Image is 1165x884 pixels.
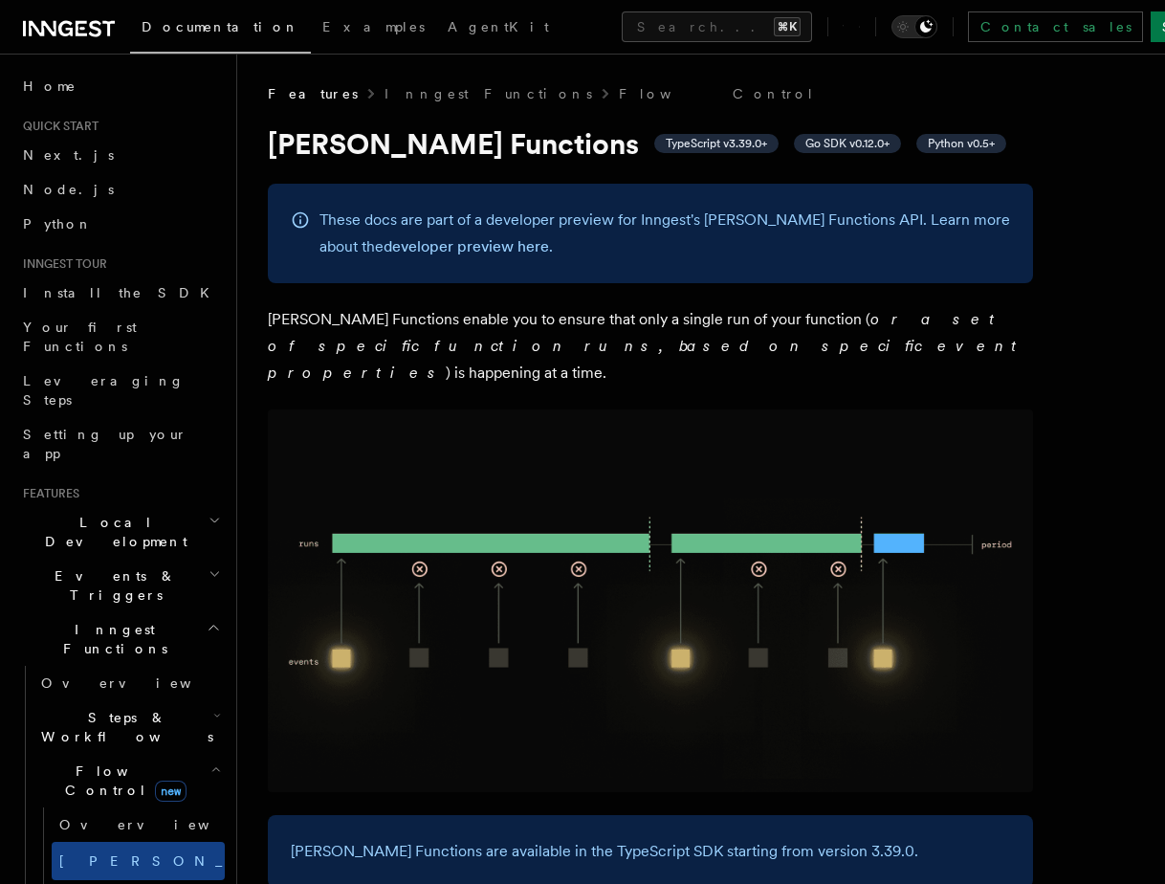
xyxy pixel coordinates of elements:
[15,138,225,172] a: Next.js
[52,807,225,842] a: Overview
[23,373,185,408] span: Leveraging Steps
[15,505,225,559] button: Local Development
[619,84,815,103] a: Flow Control
[15,276,225,310] a: Install the SDK
[15,620,207,658] span: Inngest Functions
[311,6,436,52] a: Examples
[130,6,311,54] a: Documentation
[23,320,137,354] span: Your first Functions
[319,207,1010,260] p: These docs are part of a developer preview for Inngest's [PERSON_NAME] Functions API. Learn more ...
[322,19,425,34] span: Examples
[268,126,1033,161] h1: [PERSON_NAME] Functions
[15,513,209,551] span: Local Development
[15,119,99,134] span: Quick start
[384,237,549,255] a: developer preview here
[15,364,225,417] a: Leveraging Steps
[23,285,221,300] span: Install the SDK
[774,17,801,36] kbd: ⌘K
[15,69,225,103] a: Home
[436,6,561,52] a: AgentKit
[268,409,1033,792] img: Singleton Functions only process one run at a time.
[268,306,1033,387] p: [PERSON_NAME] Functions enable you to ensure that only a single run of your function ( ) is happe...
[23,427,187,461] span: Setting up your app
[15,486,79,501] span: Features
[268,310,1025,382] em: or a set of specific function runs, based on specific event properties
[15,566,209,605] span: Events & Triggers
[805,136,890,151] span: Go SDK v0.12.0+
[15,417,225,471] a: Setting up your app
[622,11,812,42] button: Search...⌘K
[23,147,114,163] span: Next.js
[33,700,225,754] button: Steps & Workflows
[142,19,299,34] span: Documentation
[291,838,1010,865] p: [PERSON_NAME] Functions are available in the TypeScript SDK starting from version 3.39.0.
[33,754,225,807] button: Flow Controlnew
[23,216,93,232] span: Python
[928,136,995,151] span: Python v0.5+
[15,310,225,364] a: Your first Functions
[33,666,225,700] a: Overview
[15,207,225,241] a: Python
[385,84,592,103] a: Inngest Functions
[968,11,1143,42] a: Contact sales
[268,84,358,103] span: Features
[41,675,238,691] span: Overview
[52,842,225,880] a: [PERSON_NAME]
[59,853,340,869] span: [PERSON_NAME]
[666,136,767,151] span: TypeScript v3.39.0+
[155,781,187,802] span: new
[33,708,213,746] span: Steps & Workflows
[15,172,225,207] a: Node.js
[891,15,937,38] button: Toggle dark mode
[448,19,549,34] span: AgentKit
[23,182,114,197] span: Node.js
[23,77,77,96] span: Home
[15,256,107,272] span: Inngest tour
[15,612,225,666] button: Inngest Functions
[59,817,256,832] span: Overview
[15,559,225,612] button: Events & Triggers
[33,762,210,800] span: Flow Control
